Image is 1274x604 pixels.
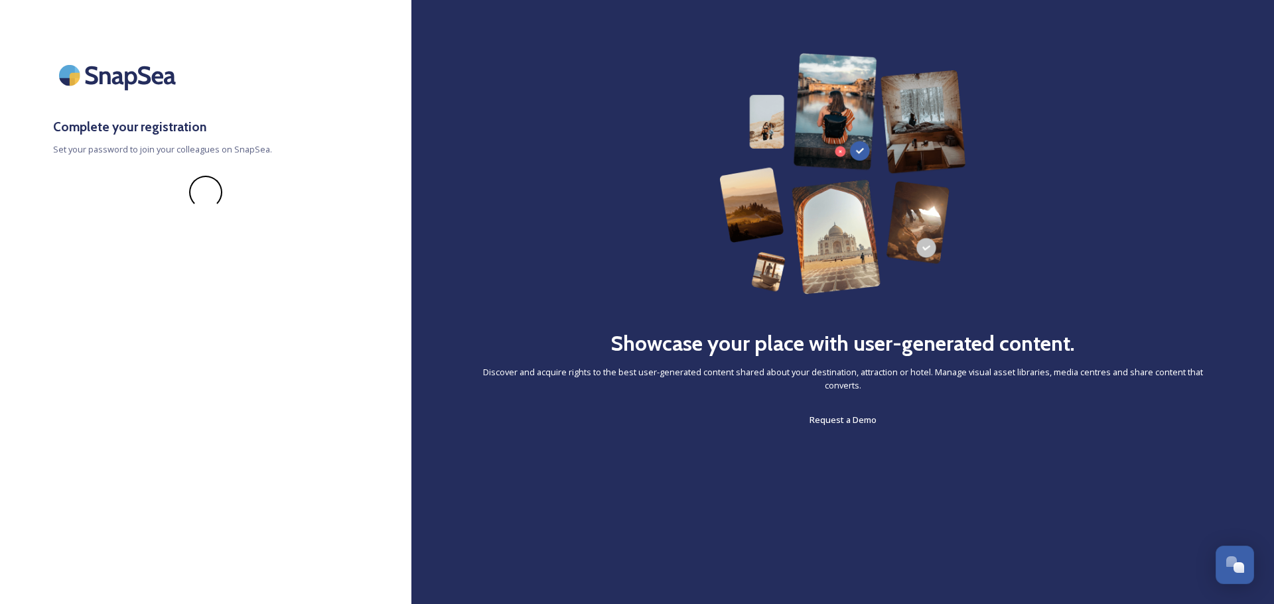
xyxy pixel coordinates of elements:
[610,328,1075,359] h2: Showcase your place with user-generated content.
[810,414,877,426] span: Request a Demo
[1216,546,1254,584] button: Open Chat
[810,412,877,428] a: Request a Demo
[719,53,966,294] img: 63b42ca75bacad526042e722_Group%20154-p-800.png
[464,366,1221,391] span: Discover and acquire rights to the best user-generated content shared about your destination, att...
[53,117,358,137] h3: Complete your registration
[53,53,186,97] img: SnapSea Logo
[53,143,358,156] span: Set your password to join your colleagues on SnapSea.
